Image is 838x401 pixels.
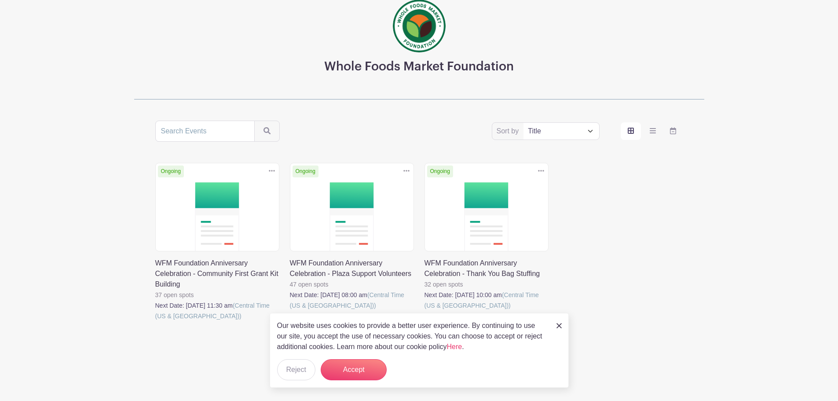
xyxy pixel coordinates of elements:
[497,126,522,136] label: Sort by
[556,323,562,328] img: close_button-5f87c8562297e5c2d7936805f587ecaba9071eb48480494691a3f1689db116b3.svg
[155,121,255,142] input: Search Events
[321,359,387,380] button: Accept
[447,343,462,350] a: Here
[277,320,547,352] p: Our website uses cookies to provide a better user experience. By continuing to use our site, you ...
[621,122,683,140] div: order and view
[324,59,514,74] h3: Whole Foods Market Foundation
[277,359,315,380] button: Reject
